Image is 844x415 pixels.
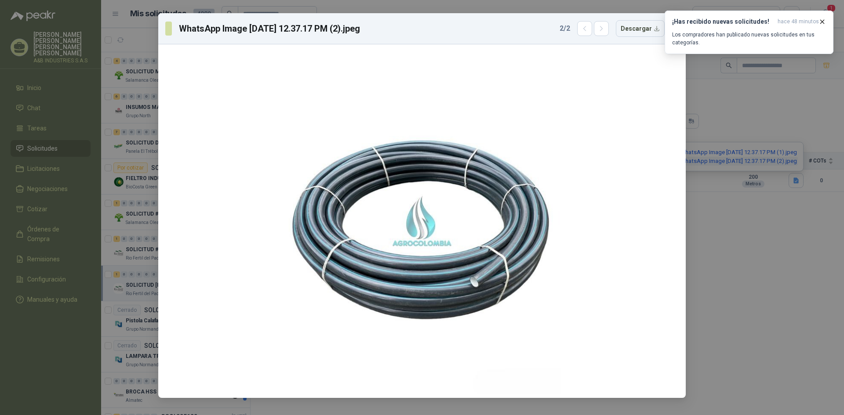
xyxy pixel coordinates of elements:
span: hace 48 minutos [778,18,819,25]
p: Los compradores han publicado nuevas solicitudes en tus categorías. [672,31,826,47]
span: 2 / 2 [560,23,570,34]
button: ¡Has recibido nuevas solicitudes!hace 48 minutos Los compradores han publicado nuevas solicitudes... [665,11,833,54]
h3: ¡Has recibido nuevas solicitudes! [672,18,774,25]
button: Descargar [616,20,665,37]
h3: WhatsApp Image [DATE] 12.37.17 PM (2).jpeg [179,22,360,35]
